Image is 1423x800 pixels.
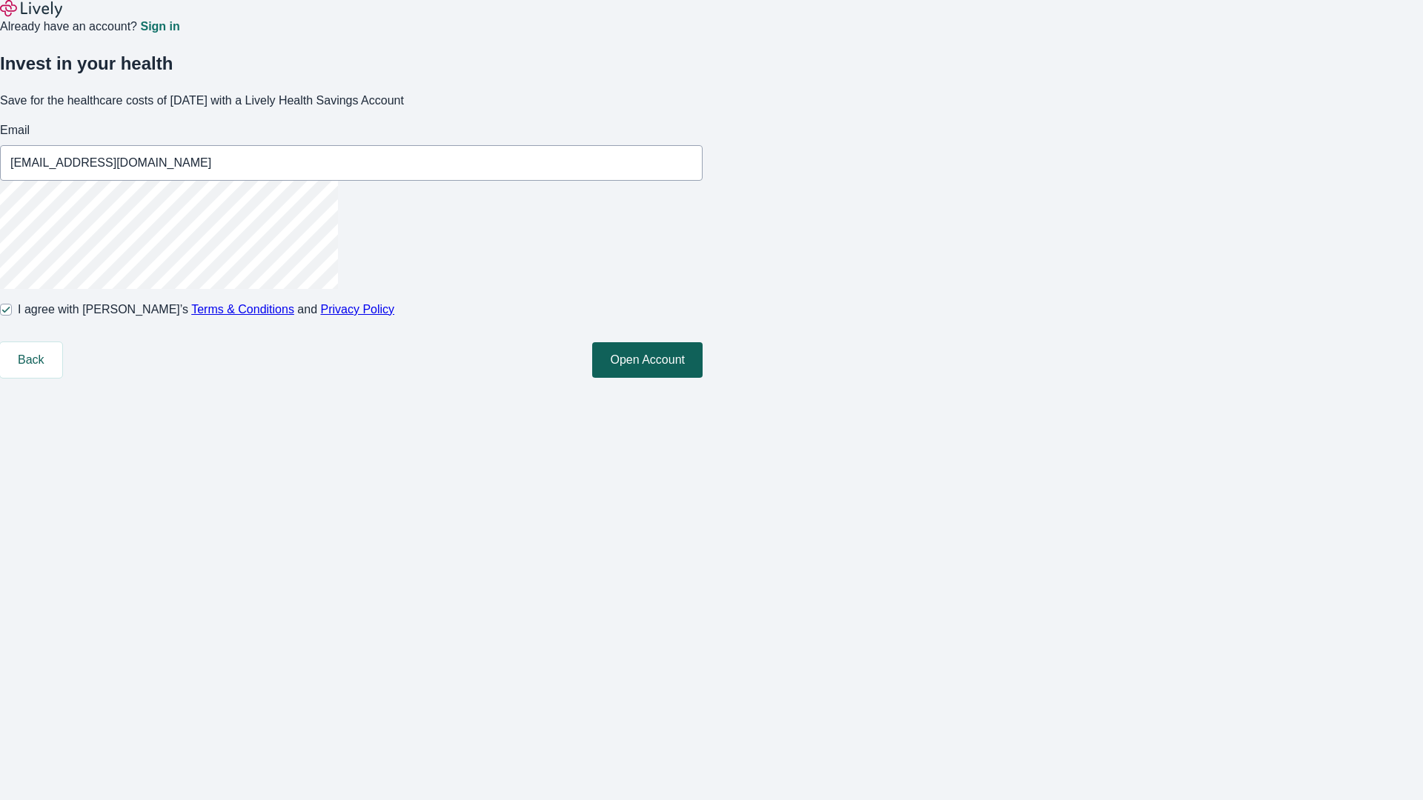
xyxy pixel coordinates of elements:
[592,342,703,378] button: Open Account
[191,303,294,316] a: Terms & Conditions
[140,21,179,33] a: Sign in
[18,301,394,319] span: I agree with [PERSON_NAME]’s and
[321,303,395,316] a: Privacy Policy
